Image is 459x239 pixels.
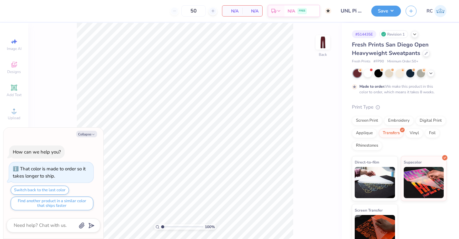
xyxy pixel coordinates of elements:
[359,84,436,95] div: We make this product in this color to order, which means it takes 8 weeks.
[246,8,259,14] span: N/A
[13,166,86,179] div: That color is made to order so it takes longer to ship.
[359,84,385,89] strong: Made to order:
[427,5,447,17] a: RC
[352,116,382,125] div: Screen Print
[379,30,408,38] div: Revision 1
[355,159,379,165] span: Direct-to-film
[404,159,422,165] span: Supacolor
[205,224,215,230] span: 100 %
[384,116,414,125] div: Embroidery
[11,186,69,195] button: Switch back to the last color
[7,92,22,97] span: Add Text
[76,131,97,137] button: Collapse
[373,59,384,64] span: # FP90
[371,6,401,17] button: Save
[352,59,370,64] span: Fresh Prints
[355,207,383,213] span: Screen Transfer
[7,46,22,51] span: Image AI
[352,129,377,138] div: Applique
[352,30,376,38] div: # 514435E
[379,129,404,138] div: Transfers
[355,167,395,198] img: Direct-to-film
[7,69,21,74] span: Designs
[425,129,440,138] div: Foil
[11,197,93,210] button: Find another product in a similar color that ships faster
[181,5,206,17] input: – –
[8,115,20,120] span: Upload
[319,52,327,57] div: Back
[427,7,433,15] span: RC
[352,104,447,111] div: Print Type
[387,59,418,64] span: Minimum Order: 50 +
[352,41,429,57] span: Fresh Prints San Diego Open Heavyweight Sweatpants
[299,9,305,13] span: FREE
[434,5,447,17] img: Reilly Chin(cm)
[317,36,329,49] img: Back
[404,167,444,198] img: Supacolor
[226,8,239,14] span: N/A
[336,5,367,17] input: Untitled Design
[406,129,423,138] div: Vinyl
[352,141,382,150] div: Rhinestones
[288,8,295,14] span: N/A
[13,149,61,155] div: How can we help you?
[416,116,446,125] div: Digital Print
